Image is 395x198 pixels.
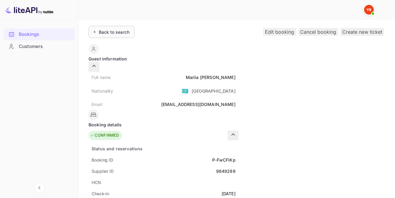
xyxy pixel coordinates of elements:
[186,74,236,80] div: Mariia [PERSON_NAME]
[92,179,101,186] div: HCN
[222,190,236,197] div: [DATE]
[364,5,374,15] img: Yandex Support
[263,28,296,36] button: Edit booking
[99,29,129,35] div: Back to search
[4,29,75,40] a: Bookings
[192,88,236,94] div: [GEOGRAPHIC_DATA]
[89,121,239,128] div: Booking details
[92,168,114,174] div: Supplier ID
[92,101,102,108] div: Email
[182,85,189,96] span: United States
[161,101,236,108] div: [EMAIL_ADDRESS][DOMAIN_NAME]
[5,5,53,15] img: LiteAPI logo
[340,28,384,36] button: Create new ticket
[92,88,113,94] div: Nationality
[298,28,338,36] button: Cancel booking
[212,157,235,163] div: P-FwCFiKp
[4,41,75,52] a: Customers
[34,182,45,193] button: Collapse navigation
[216,168,236,174] div: 9849289
[92,145,142,152] div: Status and reservations
[90,132,119,138] div: CONFIRMED
[92,74,111,80] div: Full name
[92,190,109,197] div: Check-in
[19,43,72,50] div: Customers
[89,56,239,62] div: Guest information
[19,31,72,38] div: Bookings
[92,157,113,163] div: Booking ID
